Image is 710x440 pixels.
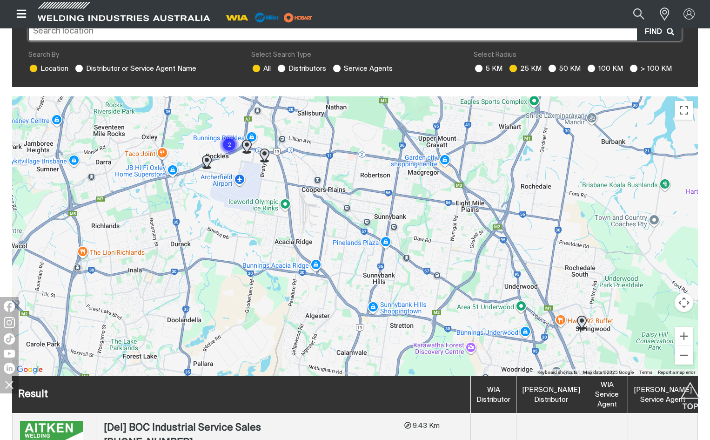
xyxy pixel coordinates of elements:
[13,376,471,413] th: Result
[4,301,15,312] img: Facebook
[675,327,693,345] button: Zoom in
[547,65,581,72] label: 50 KM
[4,317,15,328] img: Instagram
[411,422,440,429] span: 9.43 Km
[680,382,701,403] button: Scroll to top
[74,65,196,72] label: Distributor or Service Agent Name
[629,65,672,72] label: > 100 KM
[219,134,240,155] div: Cluster of 2 markers
[1,377,17,393] img: hide socials
[332,65,393,72] label: Service Agents
[4,333,15,345] img: TikTok
[471,376,516,413] th: WIA Distributor
[583,370,634,375] span: Map data ©2025 Google
[586,65,623,72] label: 100 KM
[14,364,45,376] a: Open this area in Google Maps (opens a new window)
[611,4,655,25] input: Product name or item number...
[276,65,326,72] label: Distributors
[251,50,459,60] div: Select Search Type
[645,26,667,38] span: Find
[251,65,271,72] label: All
[675,346,693,365] button: Zoom out
[516,376,586,413] th: [PERSON_NAME] Distributor
[281,11,315,25] img: miller
[675,101,693,120] button: Toggle fullscreen view
[675,293,693,312] button: Map camera controls
[4,350,15,358] img: YouTube
[28,65,68,72] label: Location
[104,421,397,436] div: [Del] BOC Industrial Service Sales
[474,65,502,72] label: 5 KM
[28,22,682,41] input: Search location
[28,50,236,60] div: Search By
[474,50,682,60] div: Select Radius
[14,364,45,376] img: Google
[639,370,652,375] a: Terms
[623,4,655,25] button: Search products
[637,23,681,41] button: Find
[658,370,695,375] a: Report a map error
[628,376,698,413] th: [PERSON_NAME] Service Agent
[508,65,542,72] label: 25 KM
[281,14,315,21] a: miller
[4,363,15,374] img: LinkedIn
[537,369,577,376] button: Keyboard shortcuts
[586,376,628,413] th: WIA Service Agent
